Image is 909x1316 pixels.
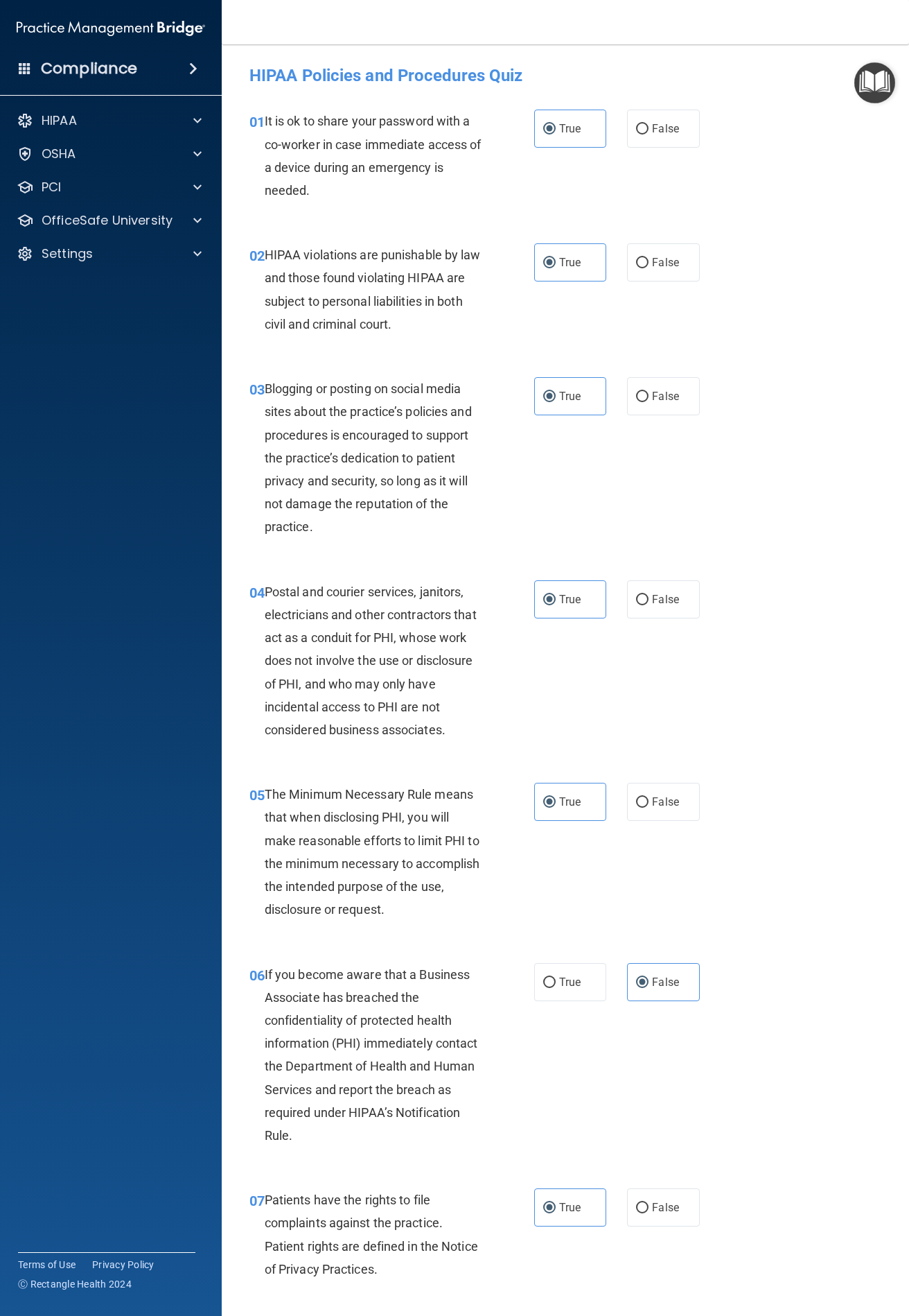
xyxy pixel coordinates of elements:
[249,114,265,130] span: 01
[559,976,581,989] span: True
[17,146,202,162] a: OSHA
[249,381,265,398] span: 03
[543,1203,556,1213] input: True
[543,392,556,402] input: True
[18,1277,132,1291] span: Ⓒ Rectangle Health 2024
[559,795,581,808] span: True
[42,212,173,229] p: OfficeSafe University
[17,245,202,262] a: Settings
[559,122,581,135] span: True
[249,248,265,264] span: 02
[636,124,648,135] input: False
[636,595,648,605] input: False
[42,112,77,129] p: HIPAA
[18,1258,76,1272] a: Terms of Use
[265,967,478,1143] span: If you become aware that a Business Associate has breached the confidentiality of protected healt...
[543,978,556,988] input: True
[17,212,202,229] a: OfficeSafe University
[41,59,137,78] h4: Compliance
[636,1203,648,1213] input: False
[17,112,202,129] a: HIPAA
[854,62,895,103] button: Open Resource Center
[42,179,61,196] p: PCI
[249,967,265,984] span: 06
[559,1201,581,1214] span: True
[265,1193,478,1276] span: Patients have the rights to file complaints against the practice. Patient rights are defined in t...
[652,390,679,403] span: False
[265,787,480,917] span: The Minimum Necessary Rule means that when disclosing PHI, you will make reasonable efforts to li...
[652,795,679,808] span: False
[265,381,472,534] span: Blogging or posting on social media sites about the practice’s policies and procedures is encoura...
[265,585,477,737] span: Postal and courier services, janitors, electricians and other contractors that act as a conduit f...
[249,787,265,804] span: 05
[543,258,556,268] input: True
[652,122,679,135] span: False
[249,67,881,85] h4: HIPAA Policies and Procedures Quiz
[17,15,205,42] img: PMB logo
[265,248,481,331] span: HIPAA violations are punishable by law and those found violating HIPAA are subject to personal li...
[543,595,556,605] input: True
[559,256,581,269] span: True
[42,245,93,262] p: Settings
[652,1201,679,1214] span: False
[543,797,556,808] input: True
[559,593,581,606] span: True
[652,256,679,269] span: False
[265,114,482,198] span: It is ok to share your password with a co-worker in case immediate access of a device during an e...
[249,1193,265,1209] span: 07
[652,976,679,989] span: False
[636,797,648,808] input: False
[636,392,648,402] input: False
[559,390,581,403] span: True
[543,124,556,135] input: True
[636,978,648,988] input: False
[17,179,202,196] a: PCI
[92,1258,155,1272] a: Privacy Policy
[652,593,679,606] span: False
[636,258,648,268] input: False
[42,146,76,162] p: OSHA
[249,585,265,601] span: 04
